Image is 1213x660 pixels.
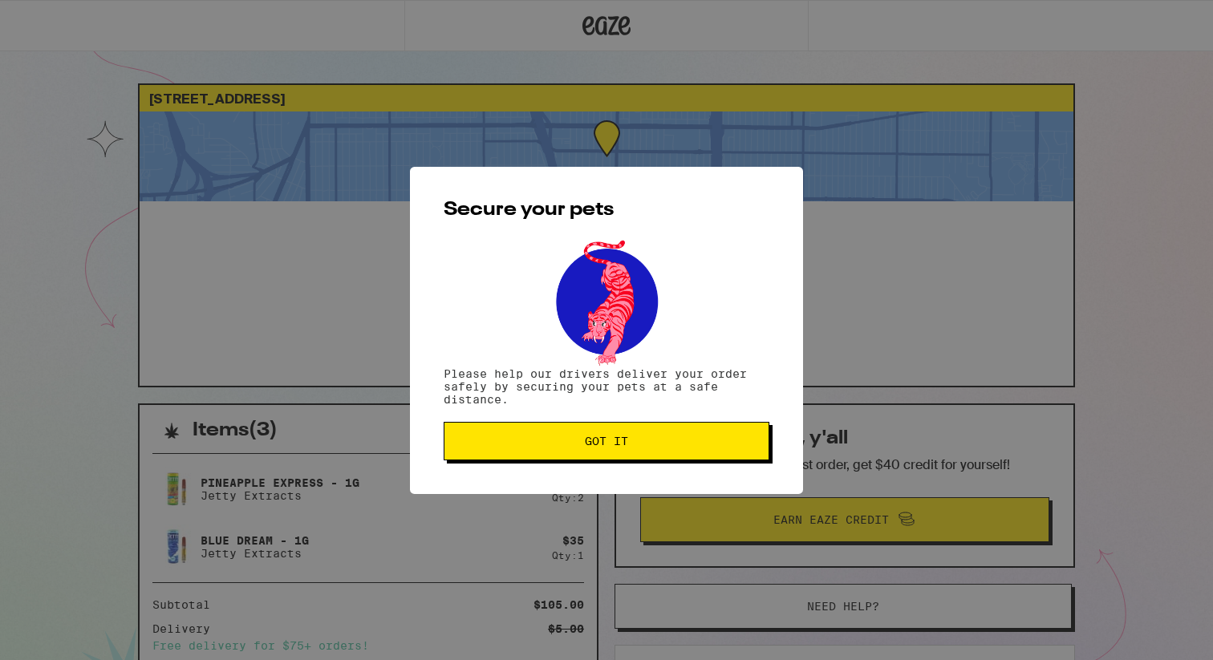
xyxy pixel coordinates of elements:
span: Hi. Need any help? [10,11,116,24]
p: Please help our drivers deliver your order safely by securing your pets at a safe distance. [444,367,769,406]
button: Got it [444,422,769,460]
span: Got it [585,435,628,447]
h2: Secure your pets [444,200,769,220]
img: pets [541,236,672,367]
